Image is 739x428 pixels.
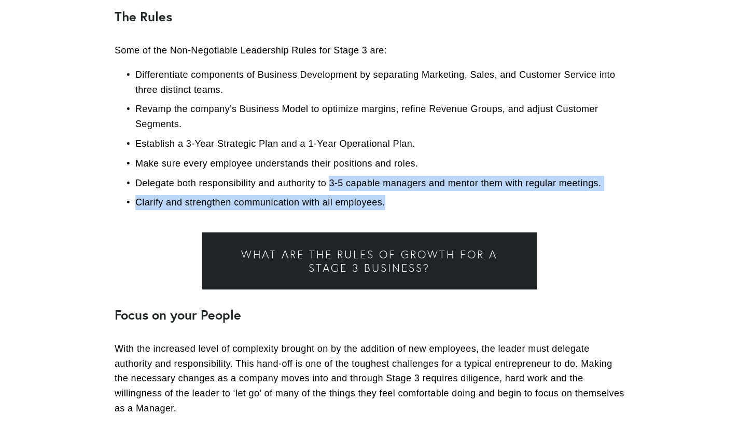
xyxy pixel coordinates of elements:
[135,195,624,210] p: Clarify and strengthen communication with all employees.
[135,176,624,191] p: Delegate both responsibility and authority to 3-5 capable managers and mentor them with regular m...
[115,341,624,416] p: With the increased level of complexity brought on by the addition of new employees, the leader mu...
[115,306,241,323] strong: Focus on your People
[135,67,624,98] p: Differentiate components of Business Development by separating Marketing, Sales, and Customer Ser...
[115,43,624,58] p: Some of the Non-Negotiable Leadership Rules for Stage 3 are:
[135,102,624,132] p: Revamp the company's Business Model to optimize margins, refine Revenue Groups, and adjust Custom...
[202,232,536,289] a: What are the rules of Growth for a Stage 3 Business?
[135,156,624,171] p: Make sure every employee understands their positions and roles.
[115,8,172,25] strong: The Rules
[135,136,624,151] p: Establish a 3-Year Strategic Plan and a 1-Year Operational Plan.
